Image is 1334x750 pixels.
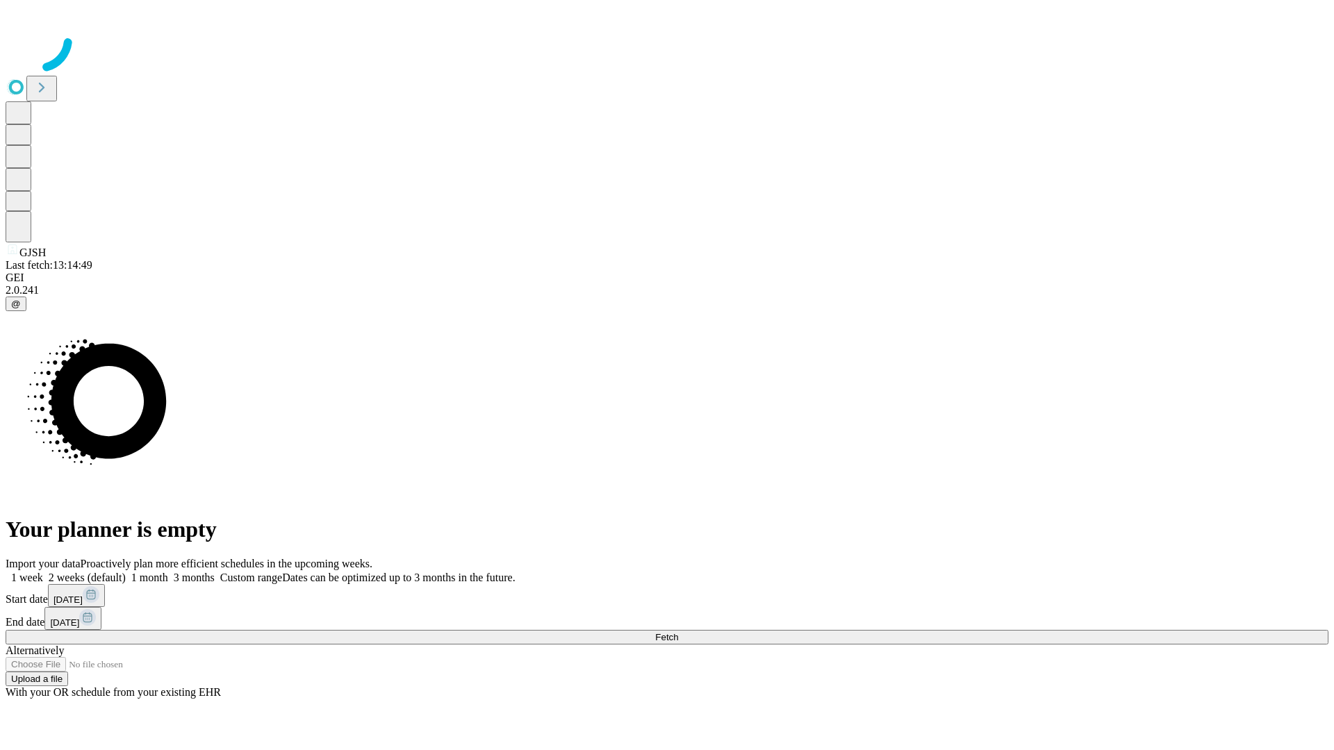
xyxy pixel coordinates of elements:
[655,632,678,642] span: Fetch
[11,299,21,309] span: @
[6,297,26,311] button: @
[6,284,1328,297] div: 2.0.241
[6,686,221,698] span: With your OR schedule from your existing EHR
[282,572,515,583] span: Dates can be optimized up to 3 months in the future.
[6,272,1328,284] div: GEI
[50,617,79,628] span: [DATE]
[6,584,1328,607] div: Start date
[6,630,1328,644] button: Fetch
[6,672,68,686] button: Upload a file
[48,584,105,607] button: [DATE]
[53,594,83,605] span: [DATE]
[44,607,101,630] button: [DATE]
[6,607,1328,630] div: End date
[6,517,1328,542] h1: Your planner is empty
[11,572,43,583] span: 1 week
[81,558,372,569] span: Proactively plan more efficient schedules in the upcoming weeks.
[49,572,126,583] span: 2 weeks (default)
[6,644,64,656] span: Alternatively
[6,558,81,569] span: Import your data
[220,572,282,583] span: Custom range
[6,259,92,271] span: Last fetch: 13:14:49
[131,572,168,583] span: 1 month
[174,572,215,583] span: 3 months
[19,247,46,258] span: GJSH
